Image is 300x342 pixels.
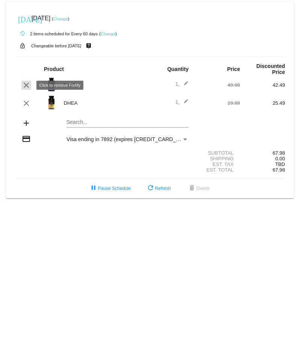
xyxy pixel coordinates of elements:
[175,99,188,105] span: 1
[18,14,27,23] mat-icon: [DATE]
[101,32,115,36] a: Change
[179,99,188,108] mat-icon: edit
[179,81,188,90] mat-icon: edit
[89,186,131,191] span: Pause Schedule
[195,161,240,167] div: Est. Tax
[146,186,171,191] span: Refresh
[89,184,98,193] mat-icon: pause
[52,17,69,21] small: ( )
[273,167,285,173] span: 67.98
[22,119,31,128] mat-icon: add
[15,32,98,36] small: 2 items scheduled for Every 60 days
[66,136,192,142] span: Visa ending in 7892 (expires [CREDIT_CARD_DATA])
[195,156,240,161] div: Shipping
[22,81,31,90] mat-icon: clear
[53,17,68,21] a: Change
[140,182,177,195] button: Refresh
[22,134,31,143] mat-icon: credit_card
[22,99,31,108] mat-icon: clear
[187,184,196,193] mat-icon: delete
[195,100,240,106] div: 29.99
[195,167,240,173] div: Est. Total
[187,186,210,191] span: Delete
[240,100,285,106] div: 25.49
[60,100,150,106] div: DHEA
[275,161,285,167] span: TBD
[195,150,240,156] div: Subtotal
[146,184,155,193] mat-icon: refresh
[167,66,188,72] strong: Quantity
[227,66,240,72] strong: Price
[44,95,59,110] img: Image-1-Carousel-DHEA-1000x1000-1.png
[240,82,285,88] div: 42.49
[240,150,285,156] div: 67.98
[181,182,216,195] button: Delete
[275,156,285,161] span: 0.00
[195,82,240,88] div: 49.99
[83,182,137,195] button: Pause Schedule
[18,41,27,51] mat-icon: lock_open
[60,82,150,88] div: Fortify
[84,41,93,51] mat-icon: live_help
[44,77,59,92] img: Image-1-Carousel-Fortify-Transp.png
[66,136,188,142] mat-select: Payment Method
[175,81,188,87] span: 1
[66,119,188,125] input: Search...
[18,29,27,38] mat-icon: autorenew
[99,32,117,36] small: ( )
[256,63,285,75] strong: Discounted Price
[31,44,81,48] small: Changeable before [DATE]
[44,66,64,72] strong: Product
